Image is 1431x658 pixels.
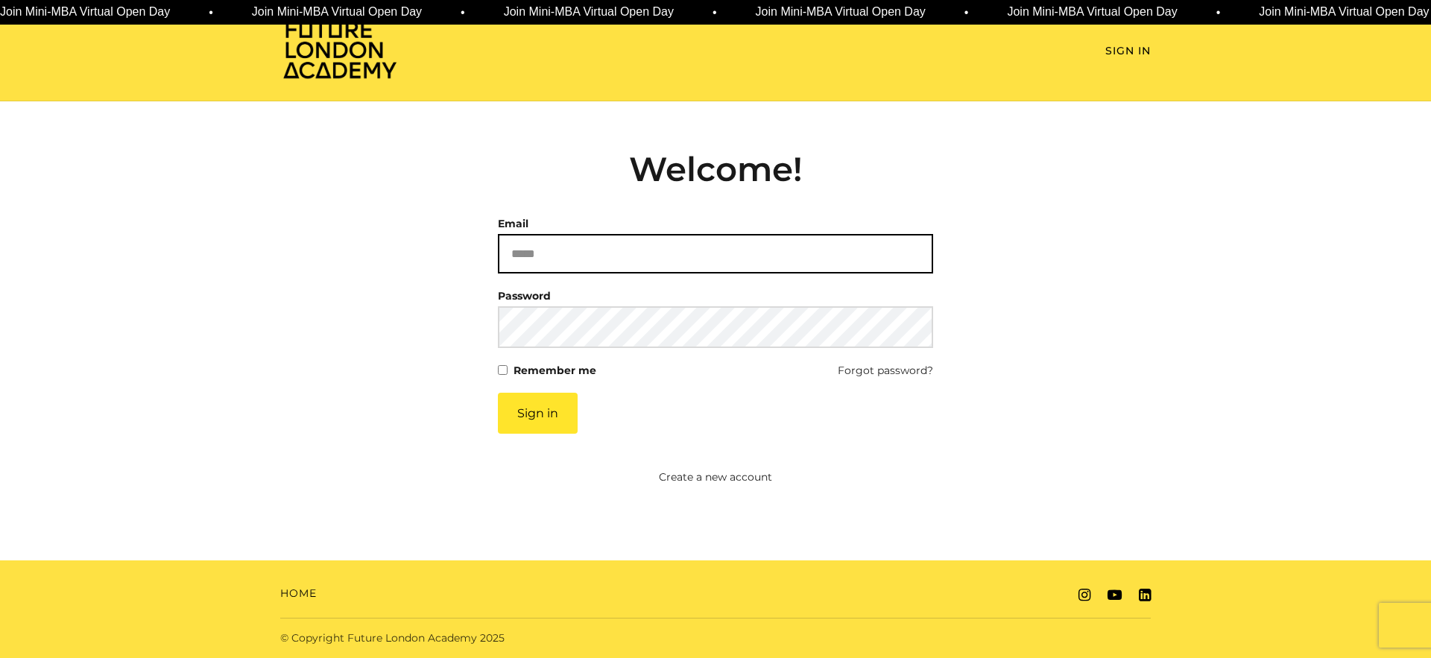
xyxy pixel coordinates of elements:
[1105,43,1151,59] a: Sign In
[514,360,596,381] label: Remember me
[280,586,317,601] a: Home
[498,213,528,234] label: Email
[713,4,717,22] span: •
[498,393,578,434] button: Sign in
[838,360,933,381] a: Forgot password?
[1216,4,1220,22] span: •
[268,630,715,646] div: © Copyright Future London Academy 2025
[498,149,933,189] h2: Welcome!
[426,469,1006,485] a: Create a new account
[498,285,551,306] label: Password
[209,4,213,22] span: •
[964,4,969,22] span: •
[280,19,399,80] img: Home Page
[461,4,465,22] span: •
